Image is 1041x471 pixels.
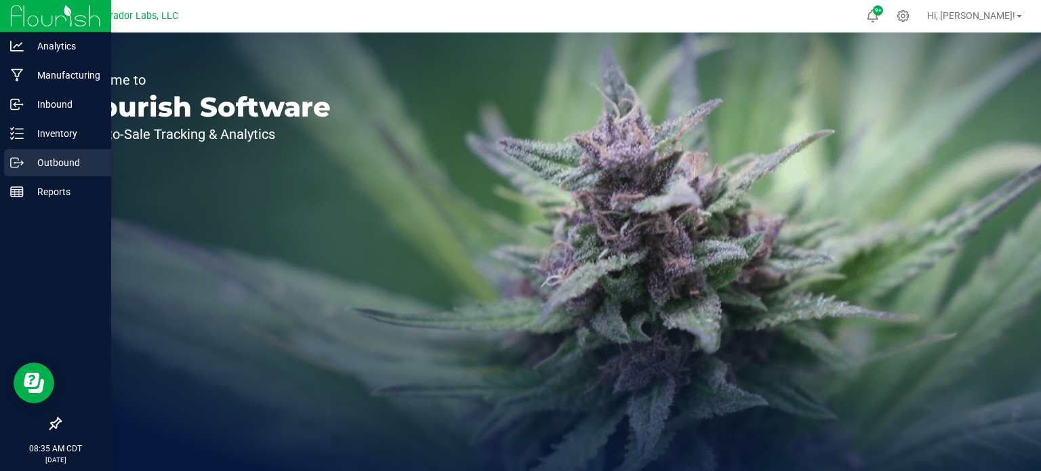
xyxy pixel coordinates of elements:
[24,38,105,54] p: Analytics
[73,73,331,87] p: Welcome to
[24,125,105,142] p: Inventory
[24,67,105,83] p: Manufacturing
[875,8,881,14] span: 9+
[14,363,54,403] iframe: Resource center
[98,10,178,22] span: Curador Labs, LLC
[73,127,331,141] p: Seed-to-Sale Tracking & Analytics
[73,94,331,121] p: Flourish Software
[24,184,105,200] p: Reports
[927,10,1015,21] span: Hi, [PERSON_NAME]!
[6,455,105,465] p: [DATE]
[24,96,105,112] p: Inbound
[895,9,912,22] div: Manage settings
[10,127,24,140] inline-svg: Inventory
[10,68,24,82] inline-svg: Manufacturing
[10,98,24,111] inline-svg: Inbound
[6,443,105,455] p: 08:35 AM CDT
[10,185,24,199] inline-svg: Reports
[24,155,105,171] p: Outbound
[10,156,24,169] inline-svg: Outbound
[10,39,24,53] inline-svg: Analytics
